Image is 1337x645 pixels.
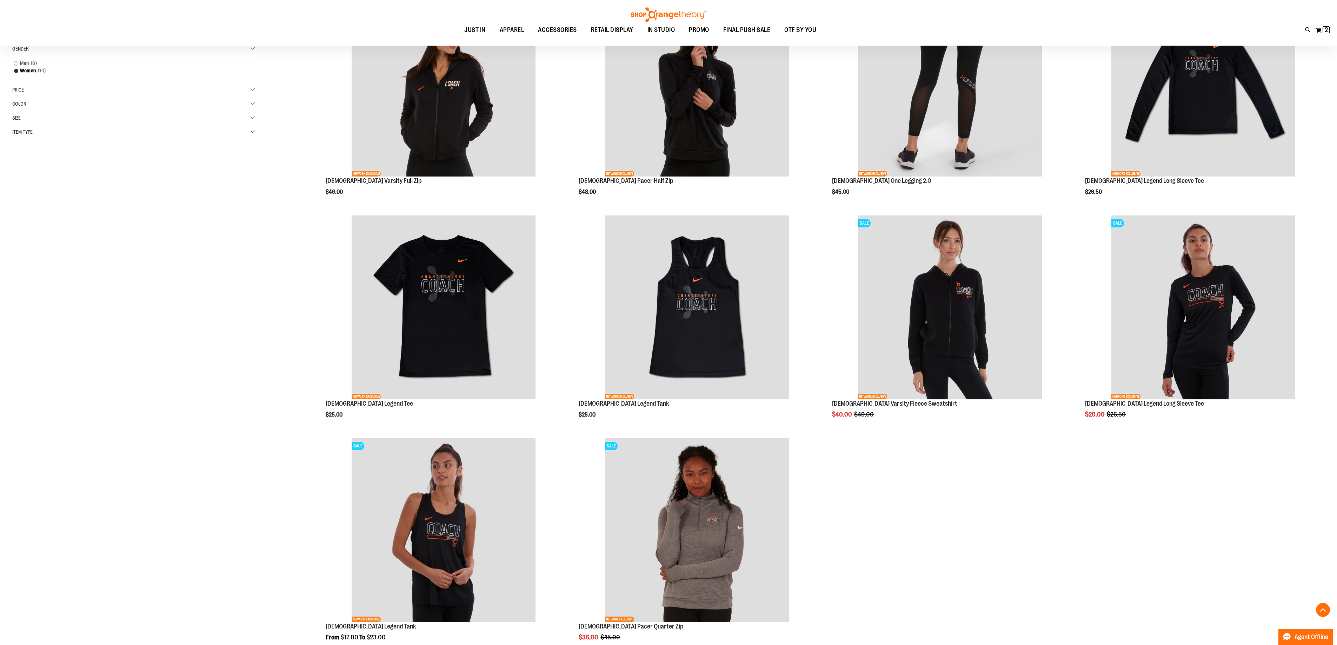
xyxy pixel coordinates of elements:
[1111,219,1124,227] span: SALE
[579,623,683,630] a: [DEMOGRAPHIC_DATA] Pacer Quarter Zip
[858,215,1042,399] img: OTF Ladies Coach FA22 Varsity Fleece Full Zip - Black primary image
[605,215,789,399] img: OTF Ladies Coach FA23 Legend Tank - Black primary image
[340,634,358,641] span: $17.00
[689,22,709,38] span: PROMO
[858,171,887,177] span: NETWORK EXCLUSIVE
[832,215,1068,400] a: OTF Ladies Coach FA22 Varsity Fleece Full Zip - Black primary imageSALENETWORK EXCLUSIVE
[829,212,1072,436] div: product
[493,22,531,38] a: APPAREL
[359,634,365,641] span: To
[326,189,344,195] span: $49.00
[12,101,26,107] span: Color
[1085,400,1204,407] a: [DEMOGRAPHIC_DATA] Legend Long Sleeve Tee
[29,60,39,67] span: 8
[858,394,887,399] span: NETWORK EXCLUSIVE
[326,438,562,623] a: OTF Ladies Coach FA22 Legend Tank - Black primary imageSALENETWORK EXCLUSIVE
[647,22,675,38] span: IN STUDIO
[352,442,364,450] span: SALE
[605,394,634,399] span: NETWORK EXCLUSIVE
[640,22,682,38] a: IN STUDIO
[1111,171,1140,177] span: NETWORK EXCLUSIVE
[575,212,818,436] div: product
[326,400,413,407] a: [DEMOGRAPHIC_DATA] Legend Tee
[1325,26,1328,33] span: 2
[630,7,707,22] img: Shop Orangetheory
[326,412,344,418] span: $25.00
[464,22,486,38] span: JUST IN
[531,22,584,38] a: ACCESSORIES
[1107,411,1127,418] span: $26.50
[600,634,621,641] span: $45.00
[682,22,716,38] a: PROMO
[832,411,853,418] span: $40.00
[579,189,597,195] span: $48.00
[352,394,381,399] span: NETWORK EXCLUSIVE
[12,87,24,93] span: Price
[326,177,421,184] a: [DEMOGRAPHIC_DATA] Varsity Full Zip
[854,411,875,418] span: $49.00
[457,22,493,38] a: JUST IN
[716,22,778,38] a: FINAL PUSH SALE
[1111,394,1140,399] span: NETWORK EXCLUSIVE
[1082,212,1325,436] div: product
[1085,189,1103,195] span: $26.50
[605,438,789,622] img: Product image for Ladies Pacer Quarter Zip
[579,438,815,623] a: Product image for Ladies Pacer Quarter ZipSALENETWORK EXCLUSIVE
[326,623,416,630] a: [DEMOGRAPHIC_DATA] Legend Tank
[605,171,634,177] span: NETWORK EXCLUSIVE
[1295,634,1328,640] span: Agent Offline
[1085,411,1106,418] span: $20.00
[832,189,850,195] span: $45.00
[322,212,565,436] div: product
[12,46,29,52] span: Gender
[11,67,248,74] a: Women10
[326,215,562,400] a: OTF Ladies Coach FA23 Legend SS Tee - Black primary imageNETWORK EXCLUSIVE
[777,22,823,38] a: OTF BY YOU
[1278,629,1333,645] button: Agent Offline
[36,67,48,74] span: 10
[579,412,597,418] span: $25.00
[326,634,339,641] span: From
[591,22,633,38] span: RETAIL DISPLAY
[12,129,33,135] span: Item Type
[352,617,381,622] span: NETWORK EXCLUSIVE
[858,219,871,227] span: SALE
[784,22,816,38] span: OTF BY YOU
[579,400,669,407] a: [DEMOGRAPHIC_DATA] Legend Tank
[538,22,577,38] span: ACCESSORIES
[579,177,673,184] a: [DEMOGRAPHIC_DATA] Pacer Half Zip
[579,634,599,641] span: $36.00
[1085,215,1321,400] a: OTF Ladies Coach FA22 Legend LS Tee - Black primary imageSALENETWORK EXCLUSIVE
[832,177,931,184] a: [DEMOGRAPHIC_DATA] One Legging 2.0
[1111,215,1295,399] img: OTF Ladies Coach FA22 Legend LS Tee - Black primary image
[11,60,248,67] a: Men8
[12,115,21,121] span: Size
[352,215,536,399] img: OTF Ladies Coach FA23 Legend SS Tee - Black primary image
[579,215,815,400] a: OTF Ladies Coach FA23 Legend Tank - Black primary imageNETWORK EXCLUSIVE
[352,171,381,177] span: NETWORK EXCLUSIVE
[1085,177,1204,184] a: [DEMOGRAPHIC_DATA] Legend Long Sleeve Tee
[366,634,386,641] span: $23.00
[723,22,771,38] span: FINAL PUSH SALE
[832,400,957,407] a: [DEMOGRAPHIC_DATA] Varsity Fleece Sweatshirt
[352,438,536,622] img: OTF Ladies Coach FA22 Legend Tank - Black primary image
[605,442,618,450] span: SALE
[605,617,634,622] span: NETWORK EXCLUSIVE
[1316,603,1330,617] button: Back To Top
[584,22,640,38] a: RETAIL DISPLAY
[500,22,524,38] span: APPAREL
